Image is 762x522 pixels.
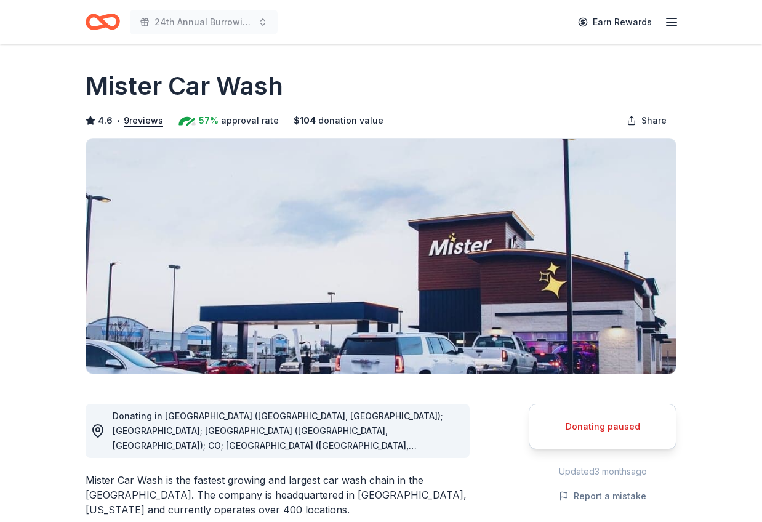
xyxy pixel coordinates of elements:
span: approval rate [221,113,279,128]
div: Updated 3 months ago [529,464,676,479]
span: 57% [199,113,219,128]
span: donation value [318,113,383,128]
div: Donating paused [544,419,661,434]
span: • [116,116,121,126]
div: Mister Car Wash is the fastest growing and largest car wash chain in the [GEOGRAPHIC_DATA]. The c... [86,473,470,517]
span: Share [641,113,667,128]
h1: Mister Car Wash [86,69,283,103]
button: 24th Annual Burrowing Owl Festival and on-line auction [130,10,278,34]
button: Report a mistake [559,489,646,504]
span: 4.6 [98,113,113,128]
button: 9reviews [124,113,163,128]
img: Image for Mister Car Wash [86,139,676,374]
button: Share [617,108,676,133]
span: 24th Annual Burrowing Owl Festival and on-line auction [154,15,253,30]
a: Earn Rewards [571,11,659,33]
a: Home [86,7,120,36]
span: $ 104 [294,113,316,128]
